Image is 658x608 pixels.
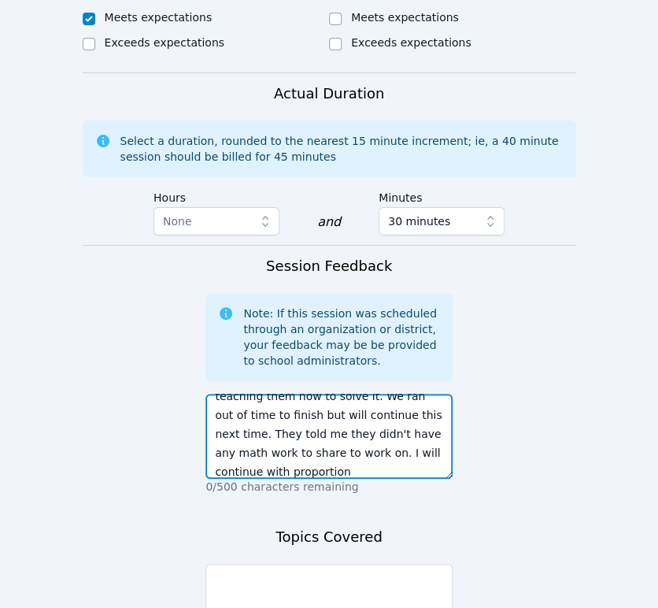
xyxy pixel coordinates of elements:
[274,83,384,105] h3: Actual Duration
[317,213,341,232] div: and
[351,36,471,49] label: Exceeds expectations
[120,133,564,165] div: Select a duration, rounded to the nearest 15 minute increment; ie, a 40 minute session should be ...
[351,11,459,24] label: Meets expectations
[105,11,213,24] label: Meets expectations
[205,479,453,495] p: 0/500 characters remaining
[275,526,382,548] h3: Topics Covered
[153,207,279,235] button: None
[388,212,450,231] span: 30 minutes
[163,215,192,228] span: None
[379,207,505,235] button: 30 minutes
[153,184,279,207] label: Hours
[379,184,505,207] label: Minutes
[205,394,453,479] textarea: We were able to go over the classroom expectations and procedures with the new and prior students...
[105,36,224,49] label: Exceeds expectations
[266,255,392,277] h3: Session Feedback
[243,306,440,369] div: Note: If this session was scheduled through an organization or district, your feedback may be be ...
